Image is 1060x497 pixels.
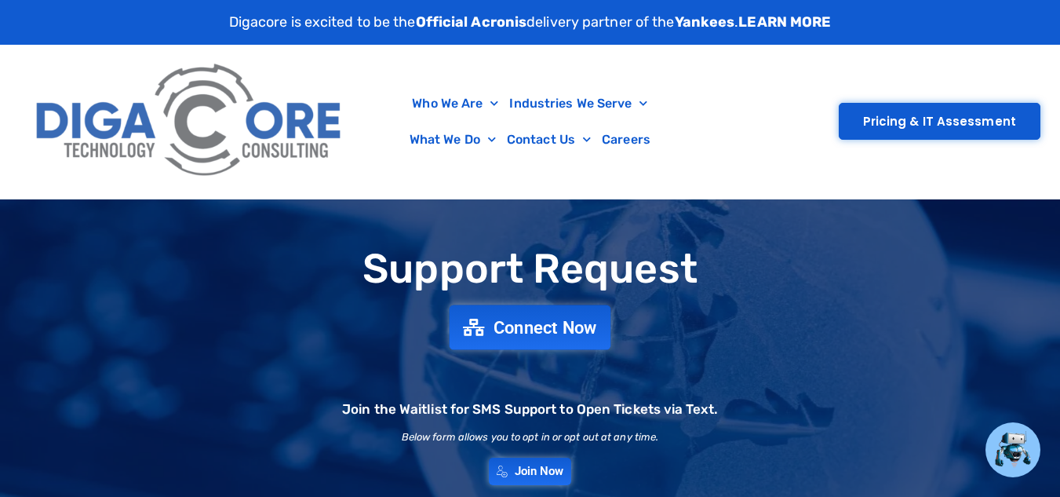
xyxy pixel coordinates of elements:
h2: Join the Waitlist for SMS Support to Open Tickets via Text. [342,403,718,416]
a: Contact Us [501,122,596,158]
p: Digacore is excited to be the delivery partner of the . [229,12,832,33]
strong: Yankees [675,13,735,31]
a: Who We Are [406,86,504,122]
h1: Support Request [8,247,1052,291]
span: Pricing & IT Assessment [863,115,1016,127]
a: What We Do [404,122,501,158]
img: Digacore Logo [27,53,352,191]
nav: Menu [360,86,701,158]
a: Industries We Serve [504,86,653,122]
a: Join Now [489,458,572,485]
span: Connect Now [494,319,597,336]
a: Connect Now [450,305,611,349]
a: Pricing & IT Assessment [839,103,1040,140]
a: Careers [596,122,656,158]
strong: Official Acronis [416,13,527,31]
span: Join Now [515,466,564,477]
h2: Below form allows you to opt in or opt out at any time. [402,432,659,442]
a: LEARN MORE [738,13,831,31]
